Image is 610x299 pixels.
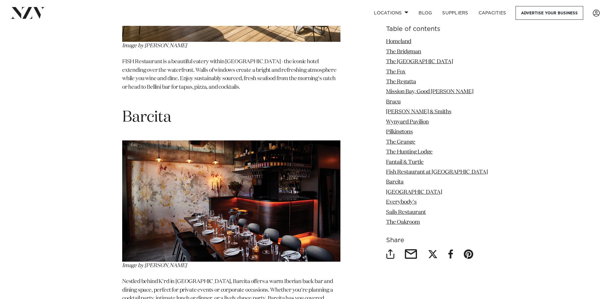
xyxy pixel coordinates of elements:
a: The Hunting Lodge [386,149,433,155]
a: Fish Restaurant at [GEOGRAPHIC_DATA] [386,169,488,175]
a: Homeland [386,39,411,44]
a: The Fox [386,69,405,74]
img: nzv-logo.png [10,7,45,19]
a: [PERSON_NAME] & Smiths [386,109,451,115]
span: Barcita [122,110,171,125]
a: [GEOGRAPHIC_DATA] [386,190,442,195]
h6: Table of contents [386,26,488,33]
a: Bracu [386,99,401,105]
a: The Bridgman [386,49,421,54]
a: Wynyard Pavilion [386,119,429,125]
a: Pilkingtons [386,129,413,135]
h6: Share [386,237,488,243]
a: The Regatta [386,79,416,85]
a: Sails Restaurant [386,209,426,215]
a: The Grange [386,139,415,145]
a: SUPPLIERS [437,6,473,20]
a: Mission Bay, Good [PERSON_NAME] [386,89,473,94]
a: The Oakroom [386,220,420,225]
a: BLOG [413,6,437,20]
a: Everybody's [386,199,417,205]
a: Locations [369,6,413,20]
a: Advertise your business [516,6,583,20]
span: Image by [PERSON_NAME] [122,263,187,268]
a: The [GEOGRAPHIC_DATA] [386,59,453,64]
a: Capacities [473,6,511,20]
p: FISH Restaurant is a beautiful eatery within [GEOGRAPHIC_DATA] - the iconic hotel extending over ... [122,58,340,100]
a: Barcita [386,179,404,185]
span: Image by [PERSON_NAME] [122,43,187,49]
a: Fantail & Turtle [386,159,424,165]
